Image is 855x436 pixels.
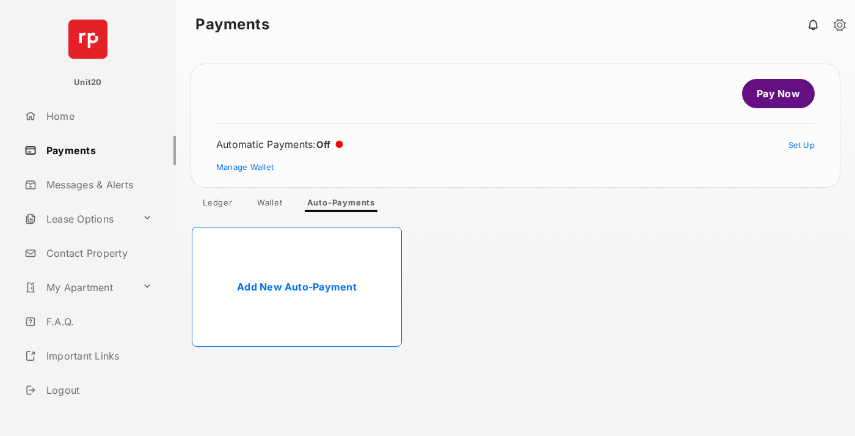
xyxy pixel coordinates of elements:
[20,273,137,302] a: My Apartment
[20,307,176,336] a: F.A.Q.
[195,17,269,32] strong: Payments
[68,20,107,59] img: svg+xml;base64,PHN2ZyB4bWxucz0iaHR0cDovL3d3dy53My5vcmcvMjAwMC9zdmciIHdpZHRoPSI2NCIgaGVpZ2h0PSI2NC...
[20,136,176,165] a: Payments
[297,198,385,212] a: Auto-Payments
[74,76,102,89] p: Unit20
[20,170,176,199] a: Messages & Alerts
[788,140,815,150] a: Set Up
[192,227,402,347] a: Add New Auto-Payment
[20,102,176,131] a: Home
[20,238,176,268] a: Contact Property
[20,341,157,371] a: Important Links
[247,198,293,212] a: Wallet
[216,138,343,150] div: Automatic Payments :
[193,198,242,212] a: Ledger
[216,162,274,172] a: Manage Wallet
[316,139,331,150] span: Off
[20,375,176,405] a: Logout
[20,204,137,234] a: Lease Options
